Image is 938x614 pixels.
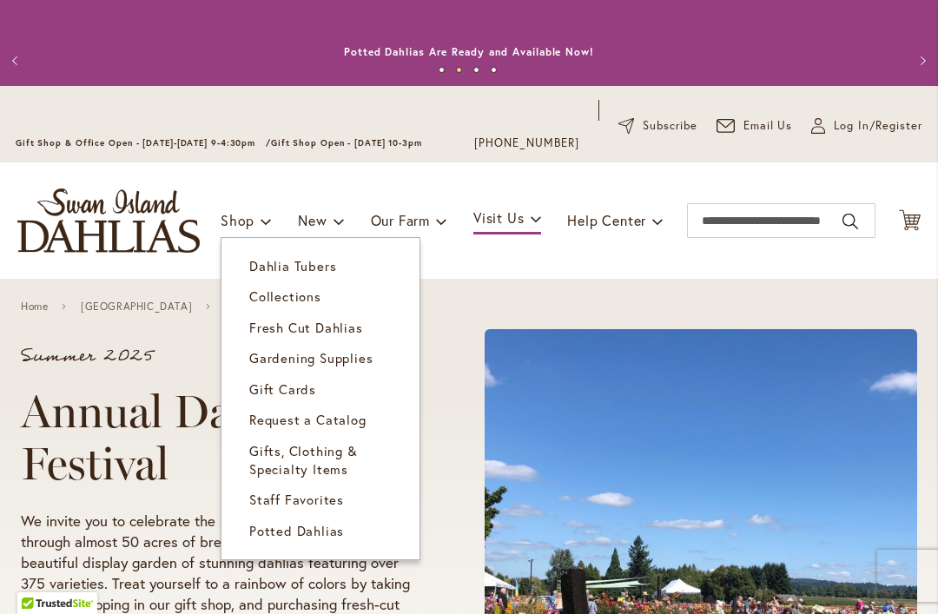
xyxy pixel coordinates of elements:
span: Log In/Register [834,117,922,135]
a: store logo [17,188,200,253]
a: Email Us [717,117,793,135]
span: Gift Shop Open - [DATE] 10-3pm [271,137,422,149]
span: Subscribe [643,117,697,135]
span: Help Center [567,211,646,229]
button: 3 of 4 [473,67,479,73]
a: Subscribe [618,117,697,135]
p: Summer 2025 [21,347,419,365]
button: 2 of 4 [456,67,462,73]
span: Potted Dahlias [249,522,344,539]
span: New [298,211,327,229]
span: Our Farm [371,211,430,229]
a: Log In/Register [811,117,922,135]
span: Fresh Cut Dahlias [249,319,363,336]
span: Staff Favorites [249,491,344,508]
a: [PHONE_NUMBER] [474,135,579,152]
span: Dahlia Tubers [249,257,336,274]
span: Gardening Supplies [249,349,373,366]
h1: Annual Dahlia Festival [21,386,419,490]
span: Visit Us [473,208,524,227]
span: Gift Shop & Office Open - [DATE]-[DATE] 9-4:30pm / [16,137,271,149]
span: Email Us [743,117,793,135]
a: Potted Dahlias Are Ready and Available Now! [344,45,594,58]
span: Shop [221,211,254,229]
span: Gifts, Clothing & Specialty Items [249,442,358,478]
button: 4 of 4 [491,67,497,73]
a: [GEOGRAPHIC_DATA] [81,300,192,313]
span: Collections [249,287,321,305]
a: Gift Cards [221,374,419,405]
button: 1 of 4 [439,67,445,73]
a: Home [21,300,48,313]
button: Next [903,43,938,78]
span: Request a Catalog [249,411,367,428]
